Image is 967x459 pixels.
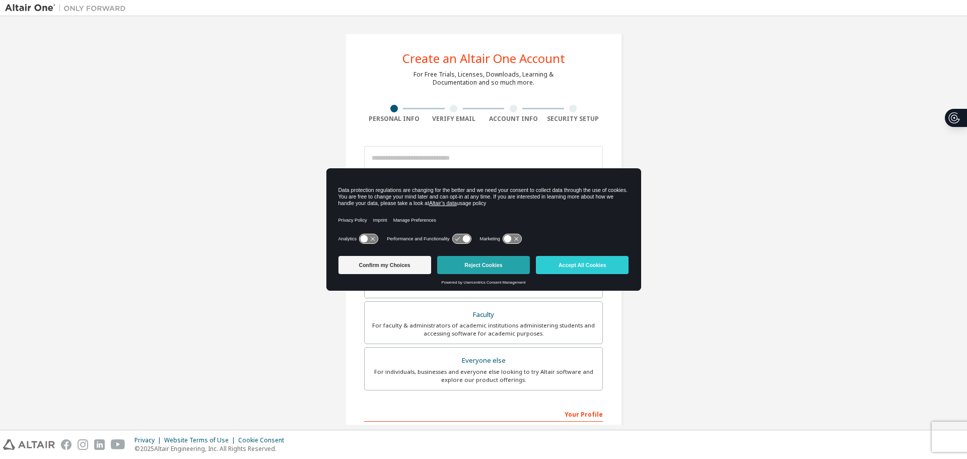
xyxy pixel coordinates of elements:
[3,439,55,450] img: altair_logo.svg
[483,115,543,123] div: Account Info
[111,439,125,450] img: youtube.svg
[371,308,596,322] div: Faculty
[134,436,164,444] div: Privacy
[364,115,424,123] div: Personal Info
[371,321,596,338] div: For faculty & administrators of academic institutions administering students and accessing softwa...
[94,439,105,450] img: linkedin.svg
[164,436,238,444] div: Website Terms of Use
[371,354,596,368] div: Everyone else
[424,115,484,123] div: Verify Email
[364,406,603,422] div: Your Profile
[78,439,88,450] img: instagram.svg
[61,439,72,450] img: facebook.svg
[371,368,596,384] div: For individuals, businesses and everyone else looking to try Altair software and explore our prod...
[413,71,554,87] div: For Free Trials, Licenses, Downloads, Learning & Documentation and so much more.
[5,3,131,13] img: Altair One
[402,52,565,64] div: Create an Altair One Account
[238,436,290,444] div: Cookie Consent
[543,115,603,123] div: Security Setup
[134,444,290,453] p: © 2025 Altair Engineering, Inc. All Rights Reserved.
